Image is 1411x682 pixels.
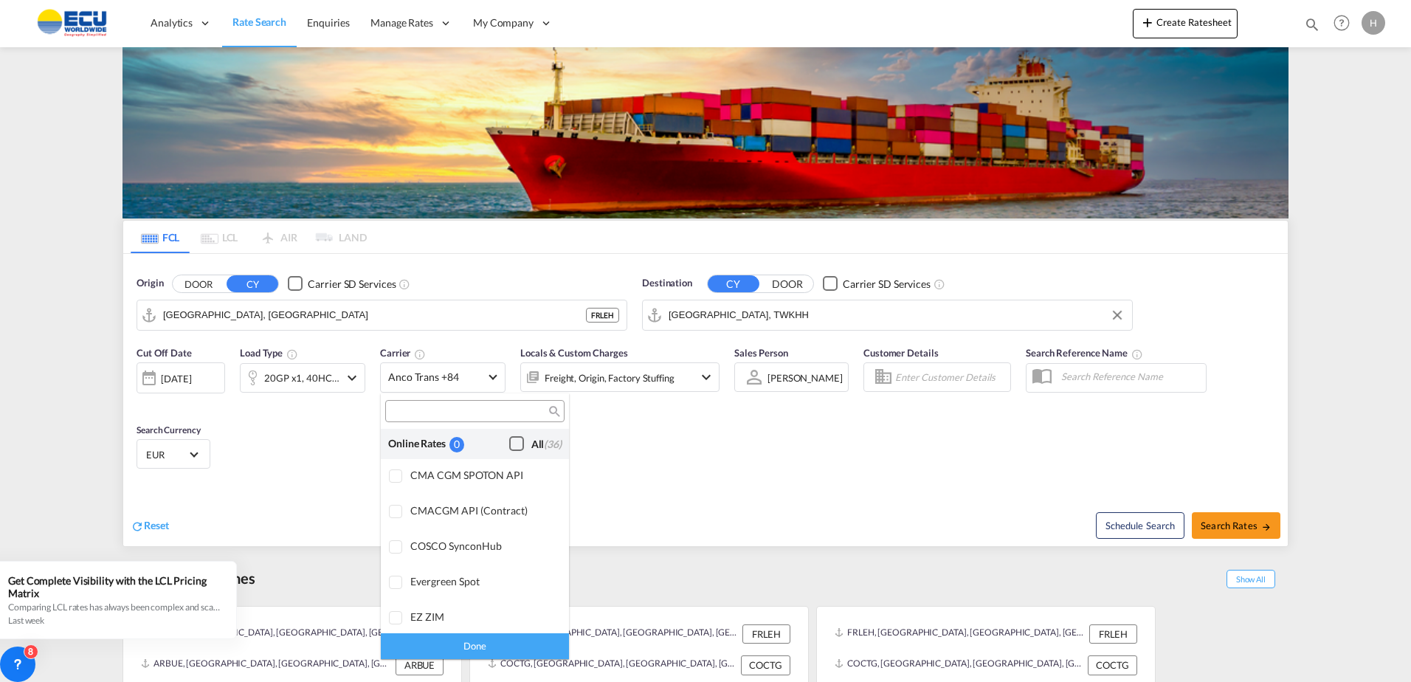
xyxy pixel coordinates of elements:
md-icon: icon-magnify [548,406,559,417]
div: EZ ZIM [410,610,557,623]
span: (36) [544,438,562,450]
div: All [531,437,562,452]
div: Online Rates [388,436,449,452]
div: Evergreen Spot [410,575,557,588]
div: COSCO SynconHub [410,540,557,552]
div: CMA CGM SPOTON API [410,469,557,481]
div: 0 [449,437,464,452]
md-checkbox: Checkbox No Ink [509,436,562,452]
div: CMACGM API (Contract) [410,504,557,517]
div: Done [381,633,569,659]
